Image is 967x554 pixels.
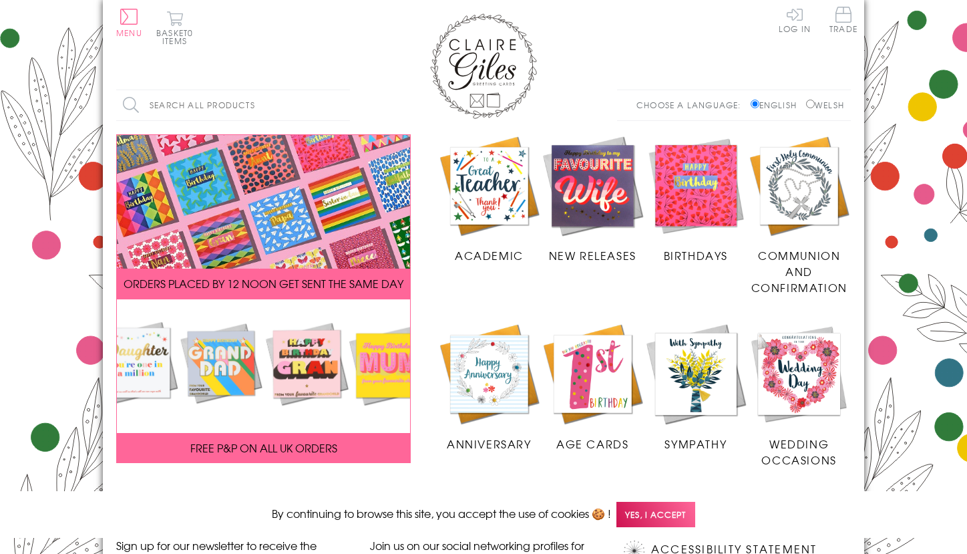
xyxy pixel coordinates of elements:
[747,134,851,296] a: Communion and Confirmation
[549,247,636,263] span: New Releases
[116,9,142,37] button: Menu
[541,322,644,452] a: Age Cards
[437,322,541,452] a: Anniversary
[829,7,857,33] span: Trade
[806,100,815,108] input: Welsh
[337,90,350,120] input: Search
[644,134,748,264] a: Birthdays
[447,436,532,452] span: Anniversary
[779,7,811,33] a: Log In
[747,322,851,468] a: Wedding Occasions
[761,436,836,468] span: Wedding Occasions
[664,247,728,263] span: Birthdays
[644,322,748,452] a: Sympathy
[751,247,847,295] span: Communion and Confirmation
[437,134,541,264] a: Academic
[162,27,193,47] span: 0 items
[829,7,857,35] a: Trade
[616,502,695,528] span: Yes, I accept
[124,275,403,291] span: ORDERS PLACED BY 12 NOON GET SENT THE SAME DAY
[556,436,628,452] span: Age Cards
[116,27,142,39] span: Menu
[751,100,759,108] input: English
[156,11,193,45] button: Basket0 items
[116,90,350,120] input: Search all products
[751,99,803,111] label: English
[636,99,748,111] p: Choose a language:
[664,436,727,452] span: Sympathy
[541,134,644,264] a: New Releases
[430,13,537,119] img: Claire Giles Greetings Cards
[190,440,337,456] span: FREE P&P ON ALL UK ORDERS
[806,99,844,111] label: Welsh
[455,247,524,263] span: Academic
